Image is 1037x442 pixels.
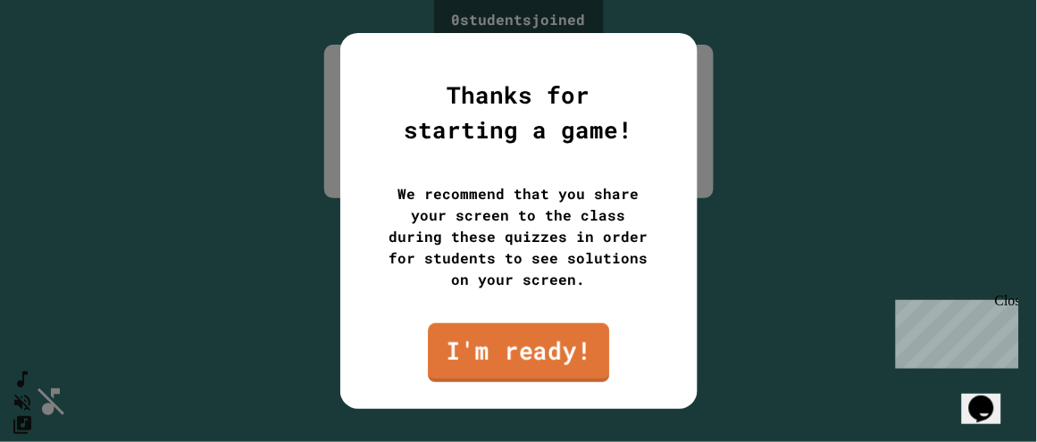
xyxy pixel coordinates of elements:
[428,323,609,382] a: I'm ready!
[7,7,123,113] div: Chat with us now!Close
[962,371,1019,424] iframe: chat widget
[385,183,653,290] div: We recommend that you share your screen to the class during these quizzes in order for students t...
[889,293,1019,369] iframe: chat widget
[385,78,653,147] div: Thanks for starting a game!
